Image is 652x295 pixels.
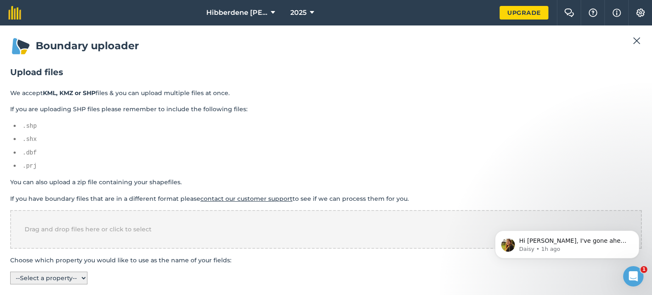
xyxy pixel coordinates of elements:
a: Upgrade [500,6,548,20]
span: 2025 [290,8,306,18]
img: fieldmargin Logo [8,6,21,20]
span: Hibberdene [PERSON_NAME] Association [206,8,267,18]
span: Drag and drop files here or click to select [25,225,152,233]
img: svg+xml;base64,PHN2ZyB4bWxucz0iaHR0cDovL3d3dy53My5vcmcvMjAwMC9zdmciIHdpZHRoPSIxNyIgaGVpZ2h0PSIxNy... [613,8,621,18]
span: 1 [641,266,647,273]
h1: Boundary uploader [10,36,642,56]
p: If you are uploading SHP files please remember to include the following files: [10,104,642,114]
p: You can also upload a zip file containing your shapefiles. [10,177,642,187]
img: A question mark icon [588,8,598,17]
a: contact our customer support [200,195,292,202]
img: svg+xml;base64,PHN2ZyB4bWxucz0iaHR0cDovL3d3dy53My5vcmcvMjAwMC9zdmciIHdpZHRoPSIyMiIgaGVpZ2h0PSIzMC... [633,36,641,46]
p: If you have boundary files that are in a different format please to see if we can process them fo... [10,194,642,203]
img: A cog icon [635,8,646,17]
pre: .shx [22,135,642,144]
p: Choose which property you would like to use as the name of your fields: [10,256,642,265]
pre: .dbf [22,148,642,157]
iframe: Intercom live chat [623,266,644,287]
p: We accept files & you can upload multiple files at once. [10,88,642,98]
pre: .shp [22,121,642,131]
h2: Upload files [10,66,642,78]
pre: .prj [22,161,642,171]
img: Two speech bubbles overlapping with the left bubble in the forefront [564,8,574,17]
strong: KML, KMZ or SHP [43,89,96,97]
iframe: Intercom notifications message [482,213,652,272]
